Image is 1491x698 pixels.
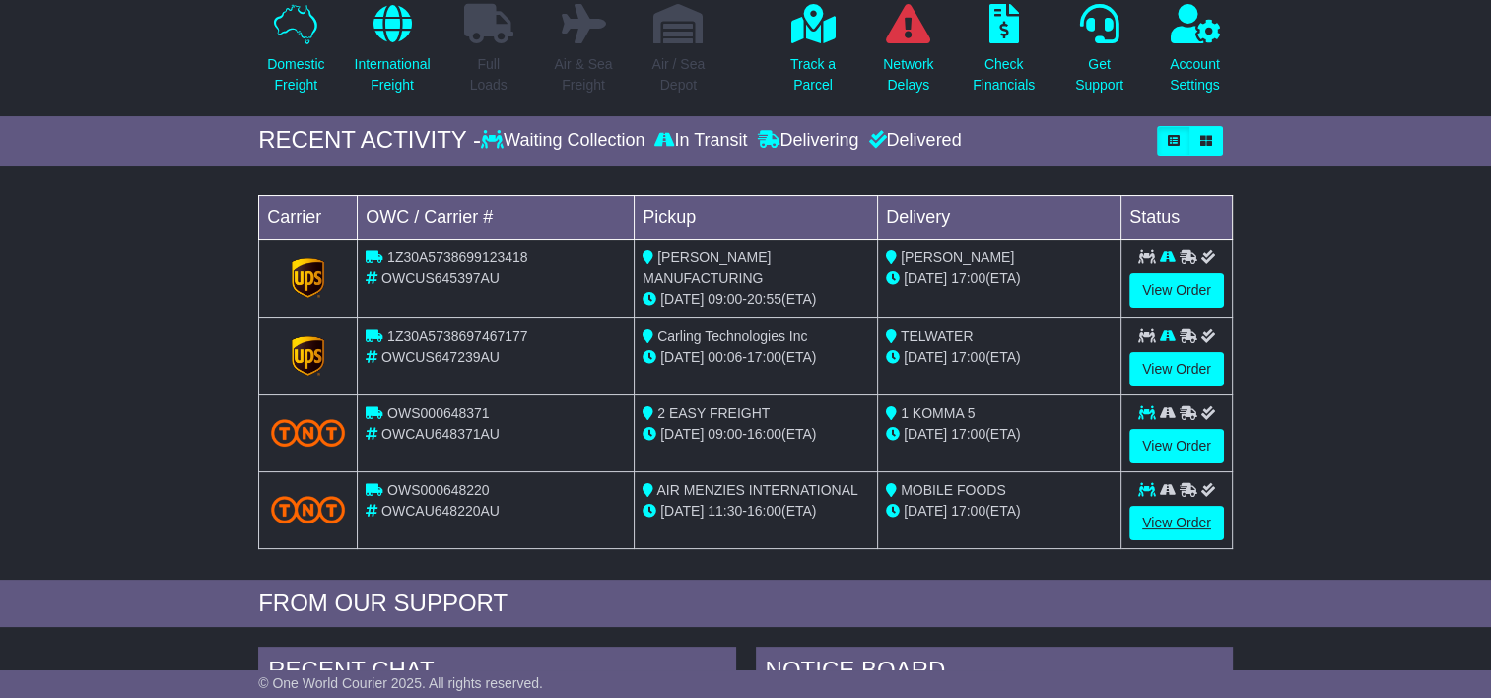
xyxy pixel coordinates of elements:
span: [DATE] [660,426,704,442]
span: MOBILE FOODS [901,482,1006,498]
td: Pickup [635,195,878,239]
div: FROM OUR SUPPORT [258,590,1233,618]
span: 17:00 [951,270,985,286]
a: View Order [1129,352,1224,386]
span: 16:00 [747,503,781,519]
span: [DATE] [660,291,704,307]
span: 2 EASY FREIGHT [657,405,770,421]
span: [DATE] [904,349,947,365]
span: OWCAU648220AU [381,503,500,519]
span: 1Z30A5738697467177 [387,328,527,344]
span: [PERSON_NAME] MANUFACTURING [643,249,771,286]
span: 00:06 [708,349,742,365]
p: Get Support [1075,54,1123,96]
span: 20:55 [747,291,781,307]
a: Track aParcel [789,3,837,106]
span: OWCUS647239AU [381,349,500,365]
a: CheckFinancials [972,3,1036,106]
div: RECENT ACTIVITY - [258,126,481,155]
div: - (ETA) [643,289,869,310]
td: Carrier [259,195,358,239]
span: 17:00 [951,349,985,365]
span: [DATE] [904,270,947,286]
div: (ETA) [886,347,1113,368]
span: AIR MENZIES INTERNATIONAL [656,482,857,498]
div: In Transit [649,130,752,152]
p: Air & Sea Freight [554,54,612,96]
p: International Freight [354,54,430,96]
span: [DATE] [904,426,947,442]
a: AccountSettings [1169,3,1221,106]
span: 1Z30A5738699123418 [387,249,527,265]
div: - (ETA) [643,501,869,522]
span: TELWATER [901,328,974,344]
a: DomesticFreight [266,3,325,106]
span: OWS000648220 [387,482,490,498]
td: Status [1121,195,1233,239]
div: Delivering [752,130,863,152]
span: [PERSON_NAME] [901,249,1014,265]
div: (ETA) [886,501,1113,522]
span: © One World Courier 2025. All rights reserved. [258,675,543,691]
span: 17:00 [747,349,781,365]
a: GetSupport [1074,3,1124,106]
div: (ETA) [886,268,1113,289]
td: OWC / Carrier # [358,195,635,239]
p: Domestic Freight [267,54,324,96]
span: 11:30 [708,503,742,519]
p: Track a Parcel [790,54,836,96]
img: GetCarrierServiceLogo [292,336,325,376]
a: NetworkDelays [882,3,934,106]
div: - (ETA) [643,424,869,445]
span: [DATE] [660,503,704,519]
div: (ETA) [886,424,1113,445]
span: 16:00 [747,426,781,442]
div: Delivered [863,130,961,152]
p: Network Delays [883,54,933,96]
img: GetCarrierServiceLogo [292,258,325,298]
span: OWCUS645397AU [381,270,500,286]
span: 09:00 [708,426,742,442]
span: [DATE] [660,349,704,365]
div: Waiting Collection [481,130,649,152]
span: 09:00 [708,291,742,307]
span: 17:00 [951,503,985,519]
img: TNT_Domestic.png [271,496,345,523]
span: Carling Technologies Inc [657,328,807,344]
a: InternationalFreight [353,3,431,106]
p: Full Loads [464,54,513,96]
p: Air / Sea Depot [651,54,705,96]
p: Account Settings [1170,54,1220,96]
span: [DATE] [904,503,947,519]
div: - (ETA) [643,347,869,368]
a: View Order [1129,273,1224,308]
td: Delivery [878,195,1121,239]
span: OWCAU648371AU [381,426,500,442]
a: View Order [1129,506,1224,540]
span: 1 KOMMA 5 [901,405,975,421]
p: Check Financials [973,54,1035,96]
a: View Order [1129,429,1224,463]
img: TNT_Domestic.png [271,419,345,446]
span: OWS000648371 [387,405,490,421]
span: 17:00 [951,426,985,442]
